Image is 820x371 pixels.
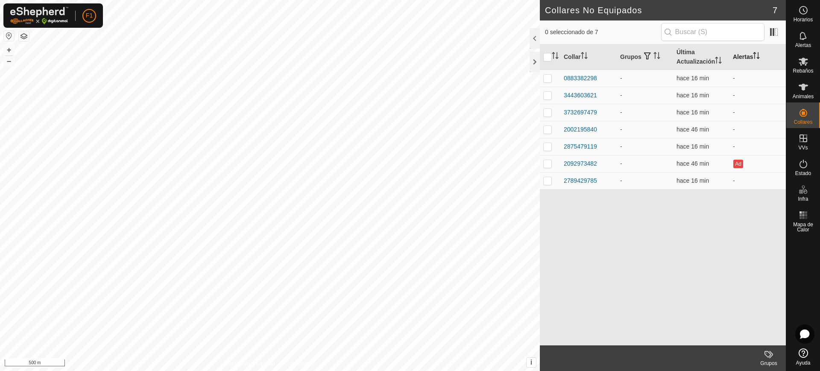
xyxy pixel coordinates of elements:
[564,74,597,83] div: 0883382298
[617,155,673,172] td: -
[786,345,820,369] a: Ayuda
[564,176,597,185] div: 2789429785
[794,120,812,125] span: Collares
[661,23,764,41] input: Buscar (S)
[729,87,786,104] td: -
[552,53,559,60] p-sorticon: Activar para ordenar
[796,360,811,365] span: Ayuda
[226,360,275,368] a: Política de Privacidad
[617,87,673,104] td: -
[617,121,673,138] td: -
[733,160,743,168] button: Ad
[617,104,673,121] td: -
[676,75,709,82] span: 12 ago 2025, 12:36
[676,177,709,184] span: 12 ago 2025, 12:36
[676,92,709,99] span: 12 ago 2025, 12:36
[285,360,314,368] a: Contáctenos
[676,126,709,133] span: 12 ago 2025, 12:06
[564,159,597,168] div: 2092973482
[729,104,786,121] td: -
[653,53,660,60] p-sorticon: Activar para ordenar
[545,5,773,15] h2: Collares No Equipados
[715,58,722,65] p-sorticon: Activar para ordenar
[793,68,813,73] span: Rebaños
[617,70,673,87] td: -
[676,160,709,167] span: 12 ago 2025, 12:06
[794,17,813,22] span: Horarios
[617,138,673,155] td: -
[581,53,588,60] p-sorticon: Activar para ordenar
[4,31,14,41] button: Restablecer Mapa
[673,44,729,70] th: Última Actualización
[729,70,786,87] td: -
[564,108,597,117] div: 3732697479
[795,171,811,176] span: Estado
[4,56,14,66] button: –
[676,109,709,116] span: 12 ago 2025, 12:36
[617,44,673,70] th: Grupos
[564,125,597,134] div: 2002195840
[753,53,760,60] p-sorticon: Activar para ordenar
[560,44,617,70] th: Collar
[729,44,786,70] th: Alertas
[545,28,661,37] span: 0 seleccionado de 7
[752,359,786,367] div: Grupos
[773,4,777,17] span: 7
[527,358,536,367] button: i
[19,31,29,41] button: Capas del Mapa
[729,172,786,189] td: -
[729,138,786,155] td: -
[530,359,532,366] span: i
[798,196,808,202] span: Infra
[86,11,93,20] span: F1
[10,7,68,24] img: Logo Gallagher
[4,45,14,55] button: +
[798,145,808,150] span: VVs
[795,43,811,48] span: Alertas
[564,91,597,100] div: 3443603621
[793,94,814,99] span: Animales
[617,172,673,189] td: -
[788,222,818,232] span: Mapa de Calor
[729,121,786,138] td: -
[676,143,709,150] span: 12 ago 2025, 12:36
[564,142,597,151] div: 2875479119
